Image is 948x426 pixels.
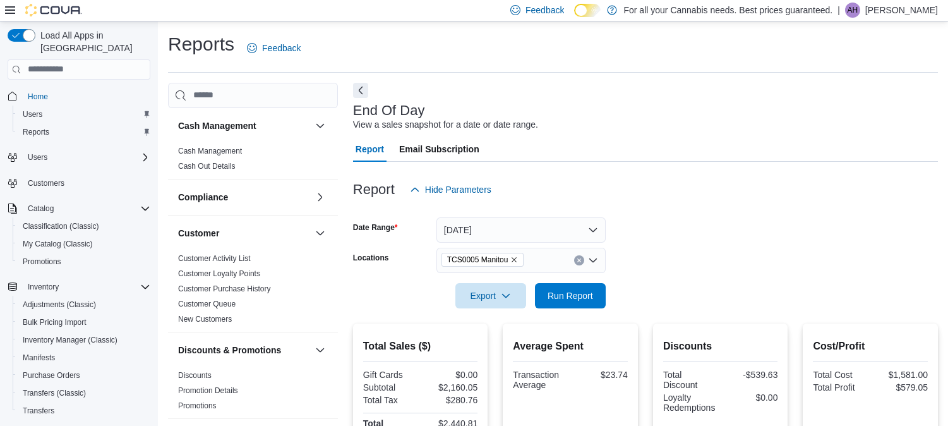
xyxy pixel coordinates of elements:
span: Catalog [28,204,54,214]
button: Catalog [3,200,155,217]
button: Purchase Orders [13,367,155,384]
button: Inventory [3,278,155,296]
div: Ashton Hanlon [845,3,860,18]
span: Inventory Manager (Classic) [23,335,117,345]
p: For all your Cannabis needs. Best prices guaranteed. [623,3,832,18]
a: Cash Out Details [178,162,236,171]
span: Manifests [18,350,150,365]
button: Run Report [535,283,606,308]
a: Cash Management [178,147,242,155]
div: Loyalty Redemptions [663,393,718,413]
span: Promotions [18,254,150,269]
span: Transfers [23,406,54,416]
button: Transfers (Classic) [13,384,155,402]
span: Discounts [178,370,212,380]
h3: Report [353,182,395,197]
div: $0.00 [423,370,478,380]
button: Cash Management [178,119,310,132]
h2: Total Sales ($) [363,339,478,354]
div: Cash Management [168,143,338,179]
a: Adjustments (Classic) [18,297,101,312]
span: Promotions [23,257,61,267]
span: Users [28,152,47,162]
div: $0.00 [723,393,778,403]
span: My Catalog (Classic) [18,236,150,252]
span: Transfers (Classic) [18,386,150,401]
span: Purchase Orders [23,370,80,380]
div: Total Profit [813,382,868,393]
h3: End Of Day [353,103,425,118]
button: My Catalog (Classic) [13,235,155,253]
span: New Customers [178,314,232,324]
button: Open list of options [588,255,598,265]
button: Classification (Classic) [13,217,155,235]
button: Users [13,106,155,123]
span: Purchase Orders [18,368,150,383]
a: Classification (Classic) [18,219,104,234]
div: -$539.63 [723,370,778,380]
span: Customer Activity List [178,253,251,264]
div: $579.05 [873,382,928,393]
button: Promotions [13,253,155,271]
span: Cash Management [178,146,242,156]
p: [PERSON_NAME] [865,3,938,18]
a: Home [23,89,53,104]
span: AH [848,3,858,18]
span: Load All Apps in [GEOGRAPHIC_DATA] [35,29,150,54]
div: View a sales snapshot for a date or date range. [353,118,538,131]
span: Feedback [262,42,301,54]
span: Reports [18,125,150,140]
a: Promotions [18,254,66,269]
h3: Compliance [178,191,228,204]
div: $2,160.05 [423,382,478,393]
div: Customer [168,251,338,332]
a: Inventory Manager (Classic) [18,332,123,348]
a: Transfers [18,403,59,418]
button: Users [23,150,52,165]
a: Reports [18,125,54,140]
div: Total Discount [663,370,718,390]
div: $23.74 [573,370,628,380]
div: Subtotal [363,382,418,393]
span: Home [23,88,150,104]
span: TCS0005 Manitou [447,253,508,266]
label: Date Range [353,222,398,233]
span: Inventory [28,282,59,292]
div: Total Cost [813,370,868,380]
button: Inventory Manager (Classic) [13,331,155,349]
a: Bulk Pricing Import [18,315,92,330]
h2: Cost/Profit [813,339,928,354]
span: Export [463,283,519,308]
span: Transfers [18,403,150,418]
a: My Catalog (Classic) [18,236,98,252]
div: Gift Cards [363,370,418,380]
span: Customer Queue [178,299,236,309]
span: Users [23,150,150,165]
h2: Discounts [663,339,778,354]
button: Manifests [13,349,155,367]
img: Cova [25,4,82,16]
span: Customers [23,175,150,191]
a: Customer Queue [178,300,236,308]
button: Cash Management [313,118,328,133]
span: Adjustments (Classic) [23,300,96,310]
span: Users [23,109,42,119]
a: Customer Purchase History [178,284,271,293]
div: $1,581.00 [873,370,928,380]
span: Bulk Pricing Import [23,317,87,327]
a: Transfers (Classic) [18,386,91,401]
button: [DATE] [436,217,606,243]
a: Feedback [242,35,306,61]
a: Users [18,107,47,122]
button: Catalog [23,201,59,216]
div: Discounts & Promotions [168,368,338,418]
span: Adjustments (Classic) [18,297,150,312]
span: Bulk Pricing Import [18,315,150,330]
button: Hide Parameters [405,177,496,202]
button: Transfers [13,402,155,420]
a: Manifests [18,350,60,365]
button: Customers [3,174,155,192]
button: Compliance [313,190,328,205]
h1: Reports [168,32,234,57]
span: Promotion Details [178,386,238,396]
